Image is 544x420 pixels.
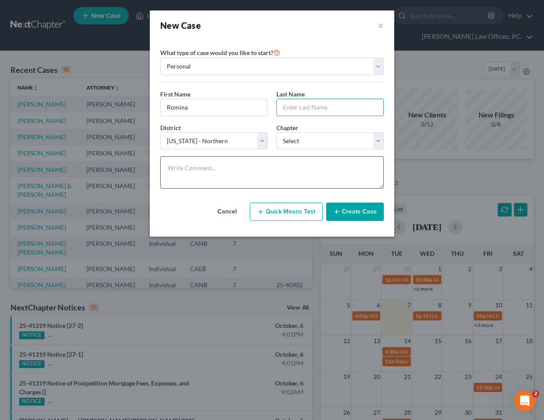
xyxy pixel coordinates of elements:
[160,47,280,58] label: What type of case would you like to start?
[276,90,305,98] span: Last Name
[514,390,535,411] iframe: Intercom live chat
[208,203,246,220] button: Cancel
[378,19,384,31] button: ×
[160,20,201,31] strong: New Case
[250,203,323,221] button: Quick Means Test
[532,390,539,397] span: 2
[276,124,298,131] span: Chapter
[160,90,190,98] span: First Name
[160,124,181,131] span: District
[277,99,383,116] input: Enter Last Name
[161,99,267,116] input: Enter First Name
[326,203,384,221] button: Create Case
